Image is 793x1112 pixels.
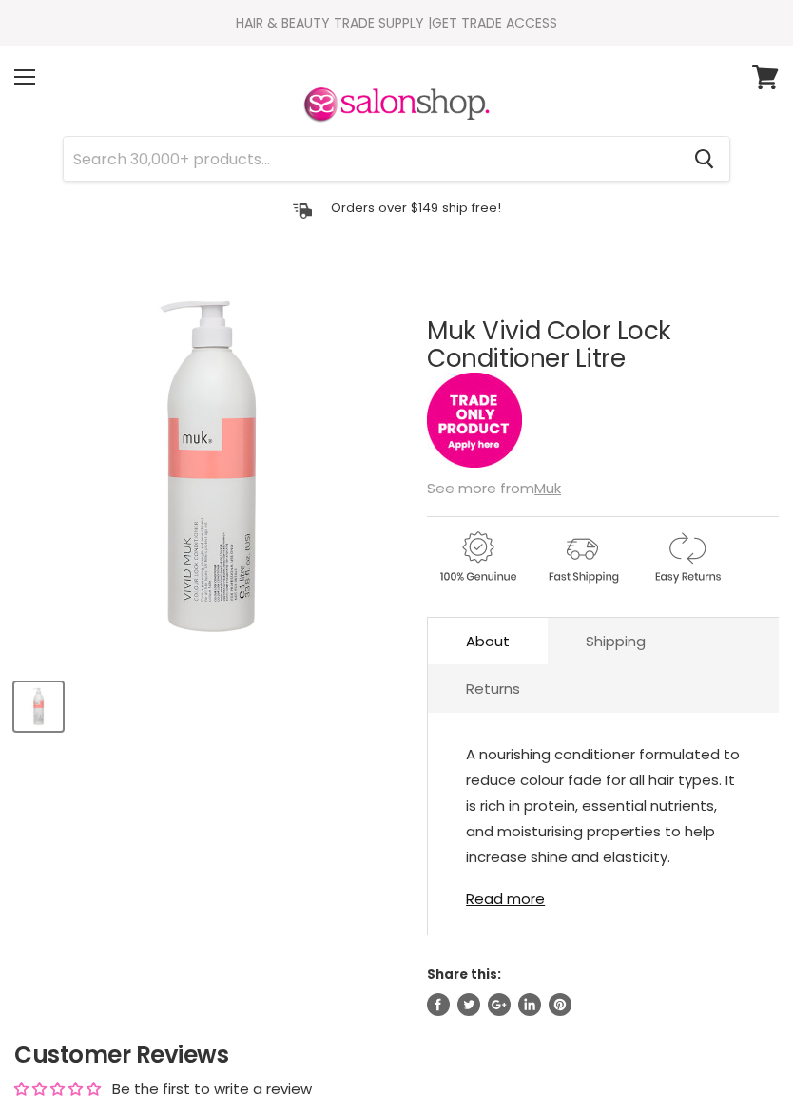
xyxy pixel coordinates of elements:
input: Search [64,137,679,181]
div: Average rating is 0.00 stars [14,1079,101,1099]
div: Muk Vivid Color Lock Conditioner Litre image. Click or Scroll to Zoom. [14,270,408,663]
p: Orders over $149 ship free! [331,200,501,216]
div: Product thumbnails [11,677,411,731]
a: Returns [428,665,558,712]
img: tradeonly_small.jpg [427,373,522,468]
span: See more from [427,478,561,498]
aside: Share this: [427,966,779,1016]
img: returns.gif [636,528,737,586]
button: Muk Vivid Color Lock Conditioner Litre [14,682,63,731]
div: Be the first to write a review [112,1079,312,1099]
p: A nourishing conditioner formulated to reduce colour fade for all hair types. It is rich in prote... [466,741,741,925]
a: Muk [534,478,561,498]
a: GET TRADE ACCESS [432,13,557,32]
span: Share this: [427,966,501,984]
h1: Muk Vivid Color Lock Conditioner Litre [427,317,779,373]
img: genuine.gif [427,528,528,586]
a: Read more [466,879,741,907]
img: shipping.gif [532,528,632,586]
form: Product [63,136,730,182]
a: About [428,618,548,664]
button: Search [679,137,729,181]
a: Shipping [548,618,684,664]
img: Muk Vivid Color Lock Conditioner Litre [14,284,408,649]
img: Muk Vivid Color Lock Conditioner Litre [16,686,61,727]
h2: Customer Reviews [14,1039,779,1071]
